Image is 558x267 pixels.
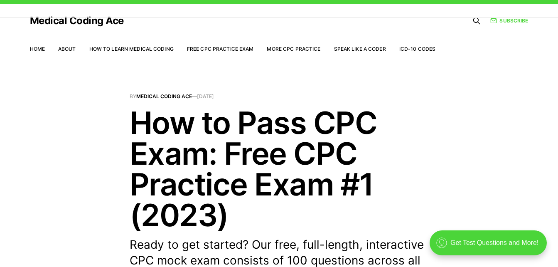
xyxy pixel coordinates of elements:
iframe: portal-trigger [423,226,558,267]
a: Subscribe [490,17,528,25]
a: Medical Coding Ace [136,93,192,99]
a: How to Learn Medical Coding [89,46,174,52]
a: More CPC Practice [267,46,320,52]
time: [DATE] [197,93,214,99]
a: Free CPC Practice Exam [187,46,254,52]
h1: How to Pass CPC Exam: Free CPC Practice Exam #1 (2023) [130,107,429,230]
a: ICD-10 Codes [399,46,435,52]
a: Home [30,46,45,52]
a: Speak Like a Coder [334,46,386,52]
a: About [58,46,76,52]
span: By — [130,94,429,99]
a: Medical Coding Ace [30,16,124,26]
